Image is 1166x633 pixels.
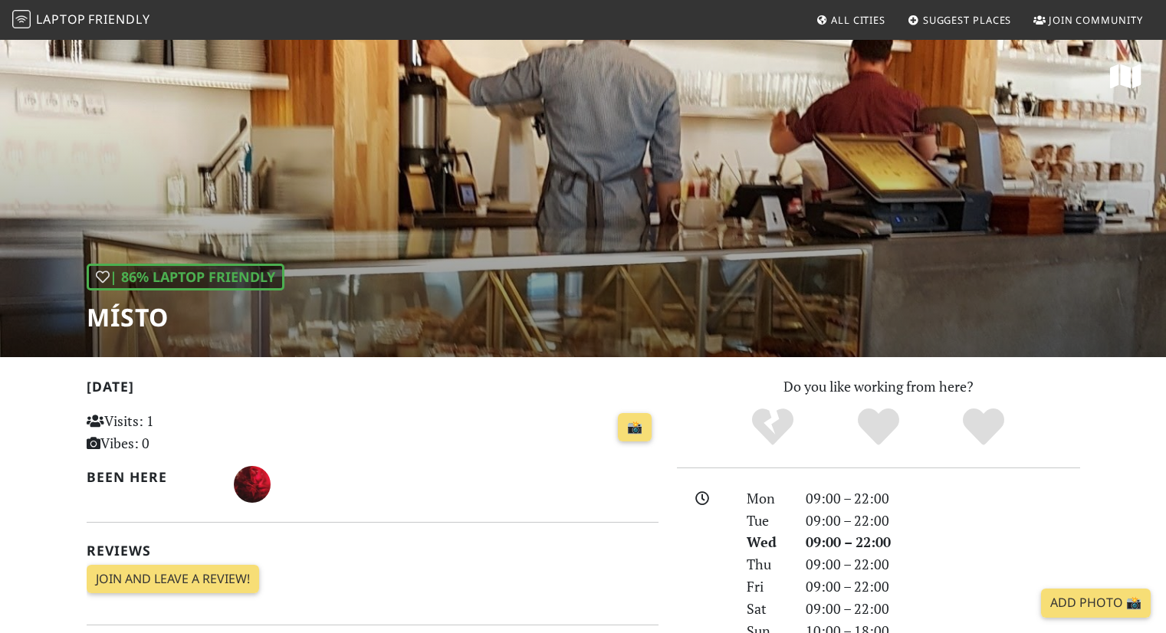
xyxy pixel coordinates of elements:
h2: Been here [87,469,216,485]
span: Friendly [88,11,149,28]
div: Tue [737,510,796,532]
div: 09:00 – 22:00 [796,576,1089,598]
p: Visits: 1 Vibes: 0 [87,410,265,454]
div: Sat [737,598,796,620]
p: Do you like working from here? [677,376,1080,398]
img: 2224-samuel.jpg [234,466,271,503]
a: Join Community [1027,6,1149,34]
div: Mon [737,487,796,510]
img: LaptopFriendly [12,10,31,28]
div: Fri [737,576,796,598]
span: Laptop [36,11,86,28]
a: Suggest Places [902,6,1018,34]
div: Yes [826,406,931,448]
div: 09:00 – 22:00 [796,510,1089,532]
div: Definitely! [931,406,1036,448]
a: All Cities [810,6,892,34]
h2: [DATE] [87,379,659,401]
div: No [720,406,826,448]
h1: Místo [87,303,284,332]
span: Join Community [1049,13,1143,27]
div: 09:00 – 22:00 [796,531,1089,553]
a: LaptopFriendly LaptopFriendly [12,7,150,34]
div: Wed [737,531,796,553]
h2: Reviews [87,543,659,559]
div: 09:00 – 22:00 [796,487,1089,510]
span: Samuel Zachariev [234,474,271,492]
div: Thu [737,553,796,576]
div: | 86% Laptop Friendly [87,264,284,290]
a: 📸 [618,413,652,442]
div: 09:00 – 22:00 [796,598,1089,620]
span: All Cities [831,13,885,27]
a: Add Photo 📸 [1041,589,1151,618]
a: Join and leave a review! [87,565,259,594]
span: Suggest Places [923,13,1012,27]
div: 09:00 – 22:00 [796,553,1089,576]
